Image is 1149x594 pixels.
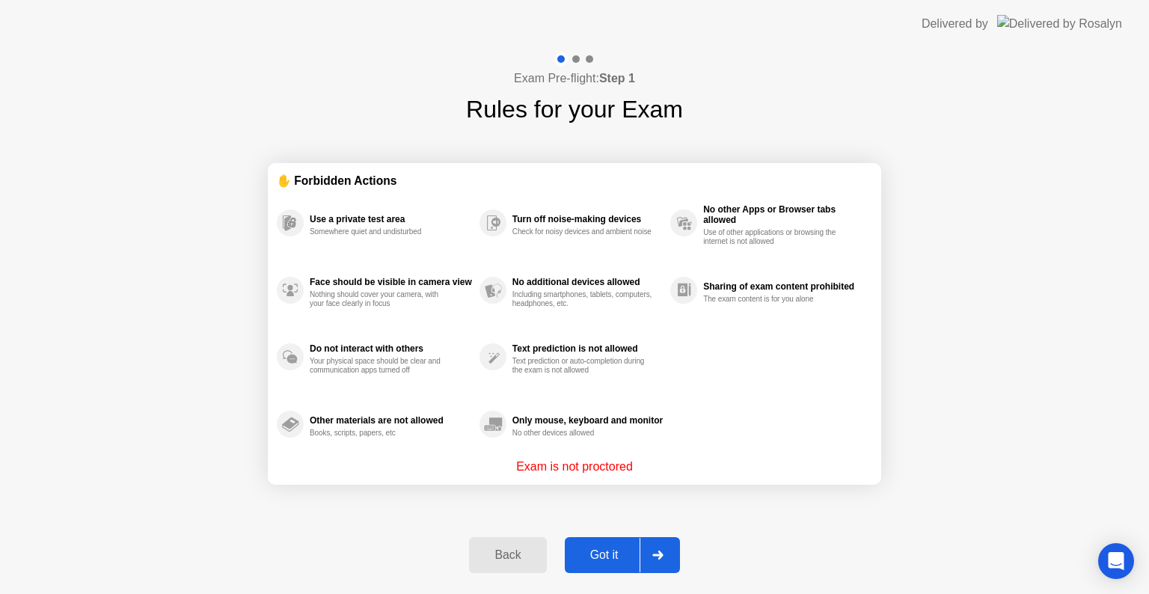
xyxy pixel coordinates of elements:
button: Back [469,537,546,573]
div: Nothing should cover your camera, with your face clearly in focus [310,290,451,308]
div: Check for noisy devices and ambient noise [512,227,654,236]
h4: Exam Pre-flight: [514,70,635,88]
div: Other materials are not allowed [310,415,472,426]
div: Turn off noise-making devices [512,214,663,224]
div: Got it [569,548,640,562]
div: Face should be visible in camera view [310,277,472,287]
div: Sharing of exam content prohibited [703,281,865,292]
div: Your physical space should be clear and communication apps turned off [310,357,451,375]
div: ✋ Forbidden Actions [277,172,872,189]
div: No additional devices allowed [512,277,663,287]
div: No other Apps or Browser tabs allowed [703,204,865,225]
div: Back [474,548,542,562]
b: Step 1 [599,72,635,85]
img: Delivered by Rosalyn [997,15,1122,32]
div: No other devices allowed [512,429,654,438]
div: Text prediction is not allowed [512,343,663,354]
div: Open Intercom Messenger [1098,543,1134,579]
div: Including smartphones, tablets, computers, headphones, etc. [512,290,654,308]
p: Exam is not proctored [516,458,633,476]
h1: Rules for your Exam [466,91,683,127]
div: Books, scripts, papers, etc [310,429,451,438]
div: Only mouse, keyboard and monitor [512,415,663,426]
div: Do not interact with others [310,343,472,354]
div: Use of other applications or browsing the internet is not allowed [703,228,845,246]
div: Use a private test area [310,214,472,224]
div: Delivered by [922,15,988,33]
div: Somewhere quiet and undisturbed [310,227,451,236]
div: The exam content is for you alone [703,295,845,304]
button: Got it [565,537,680,573]
div: Text prediction or auto-completion during the exam is not allowed [512,357,654,375]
